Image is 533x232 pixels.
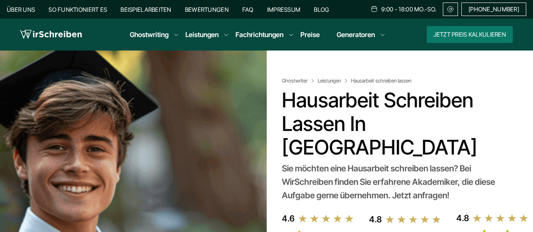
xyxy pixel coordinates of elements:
[267,6,301,13] a: Impressum
[385,215,442,224] img: stars
[236,29,284,40] a: Fachrichtungen
[369,213,382,226] div: 4.8
[282,212,295,225] div: 4.6
[314,6,329,13] a: Blog
[370,5,378,12] img: Schedule
[461,3,526,16] a: [PHONE_NUMBER]
[427,26,513,43] button: Jetzt Preis kalkulieren
[318,77,349,84] a: Leistungen
[130,29,169,40] a: Ghostwriting
[242,6,254,13] a: FAQ
[456,211,469,225] div: 4.8
[282,162,523,202] div: Sie möchten eine Hausarbeit schreiben lassen? Bei WirSchreiben finden Sie erfahrene Akademiker, d...
[469,6,519,13] span: [PHONE_NUMBER]
[185,29,219,40] a: Leistungen
[300,30,320,39] a: Preise
[337,29,375,40] a: Generatoren
[472,213,529,223] img: stars
[351,77,411,84] span: Hausarbeit schreiben lassen
[48,6,107,13] a: So funktioniert es
[185,6,229,13] a: Bewertungen
[121,6,171,13] a: Beispielarbeiten
[7,6,35,13] a: Über uns
[20,28,82,41] img: logo wirschreiben
[282,77,316,84] a: Ghostwriter
[298,214,354,223] img: stars
[381,6,436,13] span: 9:00 - 18:00 Mo.-So.
[447,6,454,13] img: Email
[282,88,523,159] h1: Hausarbeit schreiben lassen in [GEOGRAPHIC_DATA]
